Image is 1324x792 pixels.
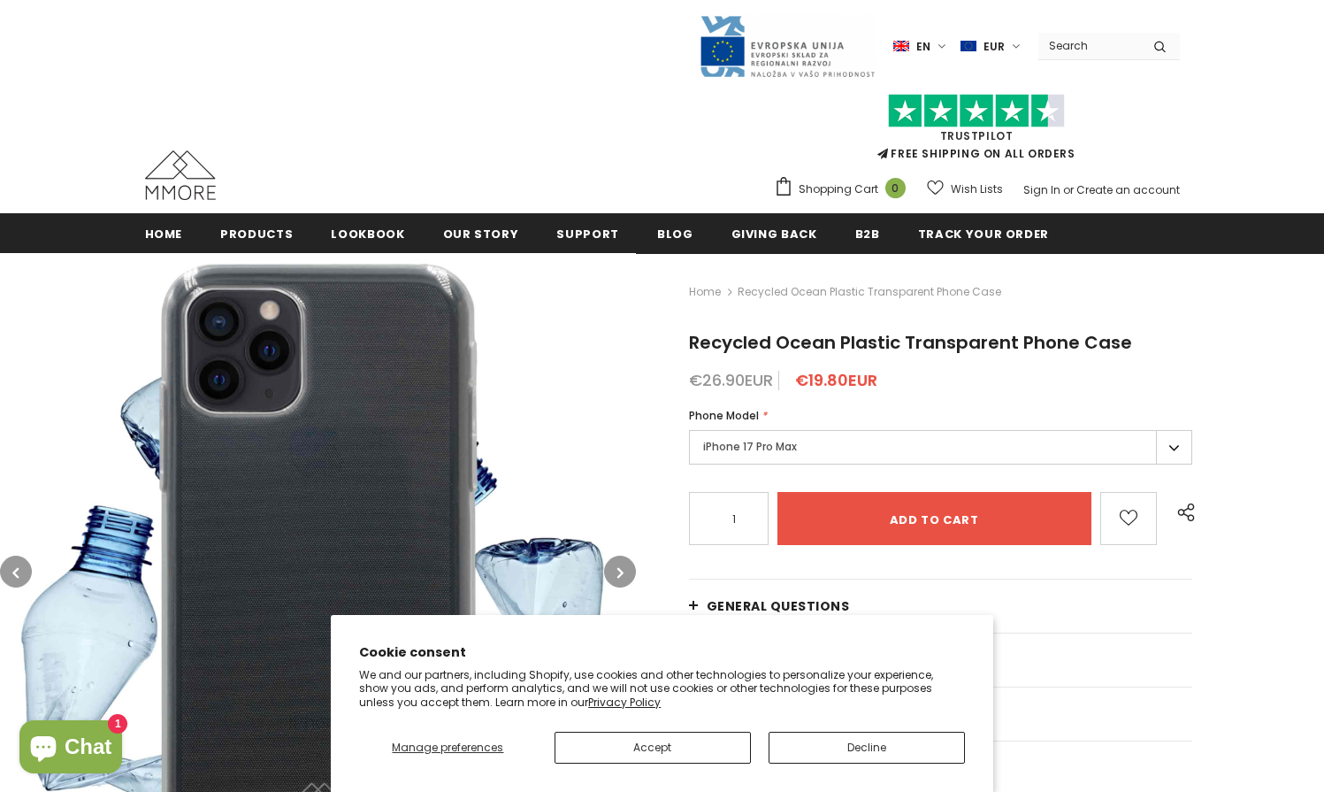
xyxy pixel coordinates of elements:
span: Recycled Ocean Plastic Transparent Phone Case [689,330,1132,355]
input: Add to cart [777,492,1091,545]
span: B2B [855,226,880,242]
a: Giving back [731,213,817,253]
span: Giving back [731,226,817,242]
span: 0 [885,178,906,198]
inbox-online-store-chat: Shopify online store chat [14,720,127,778]
a: Trustpilot [940,128,1014,143]
button: Decline [769,732,965,764]
span: Our Story [443,226,519,242]
a: support [556,213,619,253]
input: Search Site [1038,33,1140,58]
img: MMORE Cases [145,150,216,200]
span: €26.90EUR [689,369,773,391]
p: We and our partners, including Shopify, use cookies and other technologies to personalize your ex... [359,668,965,710]
span: Lookbook [331,226,404,242]
span: General Questions [707,597,850,615]
span: Manage preferences [392,740,503,755]
a: General Questions [689,580,1193,633]
a: Home [689,281,721,303]
span: or [1063,182,1074,197]
button: Manage preferences [359,732,536,764]
a: Javni Razpis [699,38,876,53]
img: Javni Razpis [699,14,876,79]
span: en [916,38,930,56]
span: €19.80EUR [795,369,877,391]
a: Sign In [1023,182,1060,197]
a: Blog [657,213,693,253]
a: Shopping Cart 0 [774,176,915,203]
h2: Cookie consent [359,643,965,662]
span: EUR [983,38,1005,56]
span: Products [220,226,293,242]
span: support [556,226,619,242]
span: FREE SHIPPING ON ALL ORDERS [774,102,1180,161]
button: Accept [555,732,751,764]
a: Lookbook [331,213,404,253]
img: i-lang-1.png [893,39,909,54]
span: Phone Model [689,408,759,423]
span: Blog [657,226,693,242]
img: Trust Pilot Stars [888,94,1065,128]
a: Track your order [918,213,1049,253]
span: Wish Lists [951,181,1003,198]
span: Recycled Ocean Plastic Transparent Phone Case [738,281,1001,303]
a: Create an account [1076,182,1180,197]
a: Our Story [443,213,519,253]
a: B2B [855,213,880,253]
a: Products [220,213,293,253]
label: iPhone 17 Pro Max [689,430,1193,465]
span: Track your order [918,226,1049,242]
a: Wish Lists [927,173,1003,204]
a: Home [145,213,183,253]
span: Shopping Cart [799,181,878,198]
a: Privacy Policy [588,695,661,710]
span: Home [145,226,183,242]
